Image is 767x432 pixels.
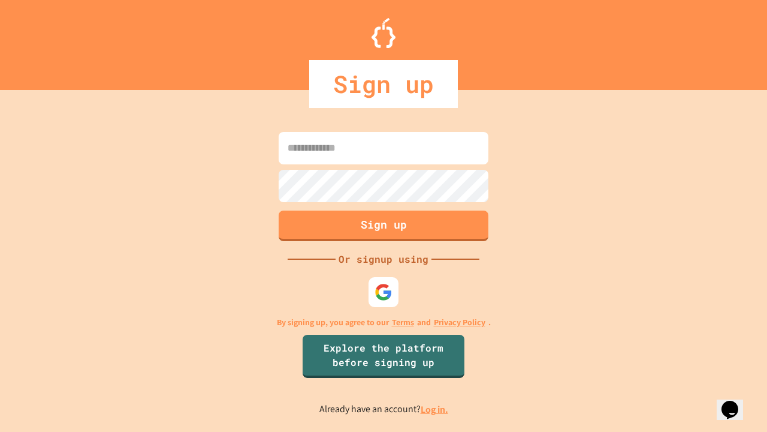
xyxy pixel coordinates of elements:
[336,252,431,266] div: Or signup using
[309,60,458,108] div: Sign up
[434,316,485,329] a: Privacy Policy
[392,316,414,329] a: Terms
[717,384,755,420] iframe: chat widget
[319,402,448,417] p: Already have an account?
[372,18,395,48] img: Logo.svg
[421,403,448,416] a: Log in.
[375,283,392,301] img: google-icon.svg
[279,211,488,241] button: Sign up
[303,335,464,378] a: Explore the platform before signing up
[277,316,491,329] p: By signing up, you agree to our and .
